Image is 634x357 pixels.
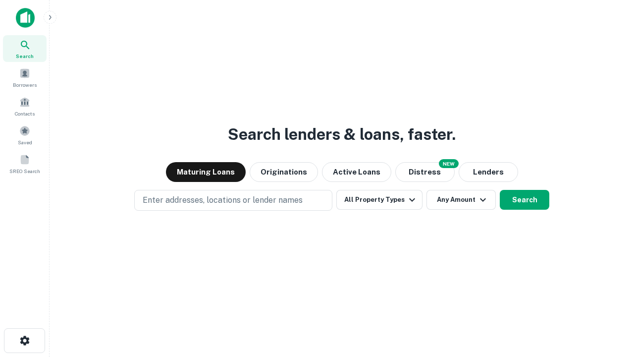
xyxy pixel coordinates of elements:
[18,138,32,146] span: Saved
[3,150,47,177] a: SREO Search
[228,122,456,146] h3: Search lenders & loans, faster.
[250,162,318,182] button: Originations
[584,278,634,325] iframe: Chat Widget
[459,162,518,182] button: Lenders
[143,194,303,206] p: Enter addresses, locations or lender names
[336,190,423,210] button: All Property Types
[3,64,47,91] a: Borrowers
[166,162,246,182] button: Maturing Loans
[322,162,391,182] button: Active Loans
[16,52,34,60] span: Search
[3,35,47,62] a: Search
[13,81,37,89] span: Borrowers
[9,167,40,175] span: SREO Search
[426,190,496,210] button: Any Amount
[439,159,459,168] div: NEW
[16,8,35,28] img: capitalize-icon.png
[3,93,47,119] a: Contacts
[3,121,47,148] a: Saved
[395,162,455,182] button: Search distressed loans with lien and other non-mortgage details.
[500,190,549,210] button: Search
[134,190,332,211] button: Enter addresses, locations or lender names
[15,110,35,118] span: Contacts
